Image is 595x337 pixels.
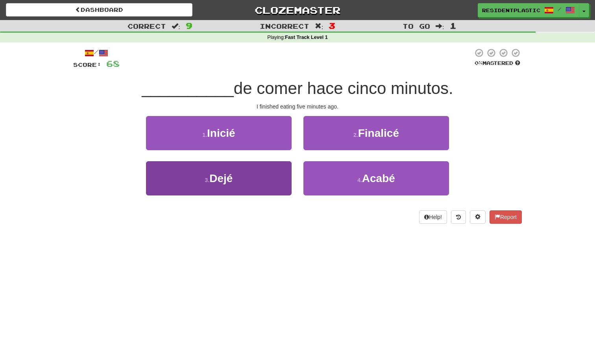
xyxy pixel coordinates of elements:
button: 2.Finalicé [303,116,449,150]
span: Score: [73,61,102,68]
span: ResidentPlastic [482,7,540,14]
span: 3 [329,21,335,30]
div: / [73,48,120,58]
span: Correct [128,22,166,30]
span: : [172,23,180,29]
small: 2 . [353,132,358,138]
span: 1 [450,21,456,30]
span: 9 [186,21,192,30]
strong: Fast Track Level 1 [285,35,328,40]
span: : [315,23,323,29]
small: 3 . [205,177,210,183]
button: Round history (alt+y) [451,210,466,224]
a: Dashboard [6,3,192,17]
button: Report [490,210,522,224]
span: 68 [106,59,120,68]
span: __________ [142,79,234,98]
button: 4.Acabé [303,161,449,195]
a: ResidentPlastic / [478,3,579,17]
small: 4 . [357,177,362,183]
button: 1.Inicié [146,116,292,150]
span: Acabé [362,172,395,184]
a: Clozemaster [204,3,391,17]
div: Mastered [473,60,522,67]
small: 1 . [202,132,207,138]
span: / [558,6,562,12]
span: 0 % [475,60,482,66]
span: To go [403,22,430,30]
span: de comer hace cinco minutos. [234,79,453,98]
span: Inicié [207,127,235,139]
span: : [436,23,444,29]
span: Finalicé [358,127,399,139]
button: 3.Dejé [146,161,292,195]
span: Incorrect [260,22,309,30]
span: Dejé [209,172,233,184]
div: I finished eating five minutes ago. [73,103,522,110]
button: Help! [419,210,447,224]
